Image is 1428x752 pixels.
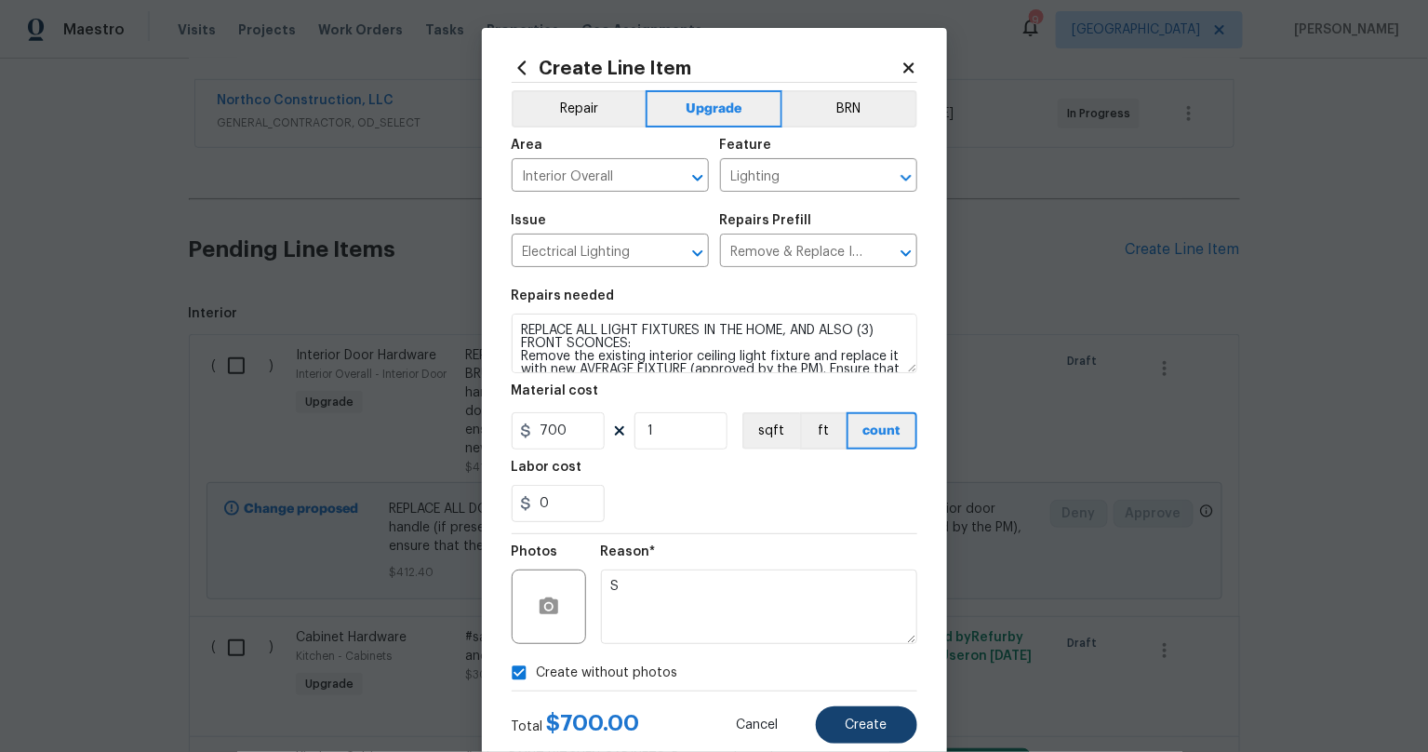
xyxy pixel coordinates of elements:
button: Upgrade [646,90,782,128]
button: sqft [742,412,800,450]
h5: Material cost [512,384,599,397]
button: Repair [512,90,647,128]
h5: Feature [720,139,772,152]
span: Create [846,718,887,732]
button: Open [893,240,919,266]
h5: Repairs needed [512,289,615,302]
button: ft [800,412,847,450]
button: BRN [782,90,917,128]
h5: Issue [512,214,547,227]
span: Cancel [737,718,779,732]
button: Open [685,240,711,266]
h5: Area [512,139,543,152]
button: Create [816,706,917,744]
button: Cancel [707,706,808,744]
h5: Repairs Prefill [720,214,812,227]
h5: Reason* [601,545,656,558]
span: $ 700.00 [547,712,640,734]
h5: Photos [512,545,558,558]
button: count [847,412,917,450]
textarea: REPLACE ALL LIGHT FIXTURES IN THE HOME, AND ALSO (3) FRONT SCONCES: Remove the existing interior ... [512,314,917,373]
h5: Labor cost [512,461,582,474]
textarea: S [601,570,917,644]
h2: Create Line Item [512,58,901,78]
span: Create without photos [537,664,678,683]
button: Open [685,165,711,191]
button: Open [893,165,919,191]
div: Total [512,714,640,736]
